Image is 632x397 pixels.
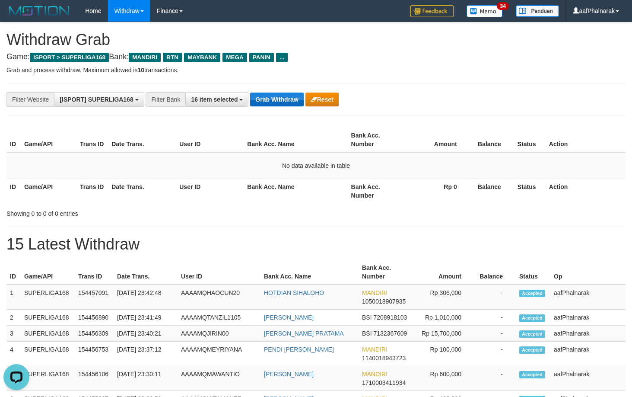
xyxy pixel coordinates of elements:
[362,330,372,337] span: BSI
[362,379,406,386] span: Copy 1710003411934 to clipboard
[550,310,626,326] td: aafPhalnarak
[264,371,314,378] a: [PERSON_NAME]
[373,330,407,337] span: Copy 7132367609 to clipboard
[75,326,114,342] td: 154456309
[550,326,626,342] td: aafPhalnarak
[550,342,626,366] td: aafPhalnarak
[474,285,516,310] td: -
[21,128,76,152] th: Game/API
[178,285,260,310] td: AAAAMQHAOCUN20
[75,366,114,391] td: 154456106
[176,128,244,152] th: User ID
[108,128,176,152] th: Date Trans.
[250,93,303,106] button: Grab Withdraw
[362,298,406,305] span: Copy 1050018907935 to clipboard
[114,310,178,326] td: [DATE] 23:41:49
[412,310,474,326] td: Rp 1,010,000
[412,366,474,391] td: Rp 600,000
[21,326,75,342] td: SUPERLIGA168
[21,366,75,391] td: SUPERLIGA168
[276,53,288,62] span: ...
[362,314,372,321] span: BSI
[244,179,347,203] th: Bank Acc. Name
[403,179,470,203] th: Rp 0
[519,314,545,322] span: Accepted
[137,67,144,74] strong: 10
[114,342,178,366] td: [DATE] 23:37:12
[467,5,503,17] img: Button%20Memo.svg
[30,53,109,62] span: ISPORT > SUPERLIGA168
[516,5,559,17] img: panduan.png
[264,346,334,353] a: PENDI [PERSON_NAME]
[373,314,407,321] span: Copy 7208918103 to clipboard
[178,310,260,326] td: AAAAMQTANZIL1105
[6,92,54,107] div: Filter Website
[185,92,248,107] button: 16 item selected
[550,285,626,310] td: aafPhalnarak
[412,260,474,285] th: Amount
[519,346,545,354] span: Accepted
[3,3,29,29] button: Open LiveChat chat widget
[362,289,387,296] span: MANDIRI
[6,236,626,253] h1: 15 Latest Withdraw
[550,260,626,285] th: Op
[75,342,114,366] td: 154456753
[178,260,260,285] th: User ID
[163,53,182,62] span: BTN
[191,96,238,103] span: 16 item selected
[362,371,387,378] span: MANDIRI
[519,290,545,297] span: Accepted
[146,92,185,107] div: Filter Bank
[54,92,144,107] button: [ISPORT] SUPERLIGA168
[114,366,178,391] td: [DATE] 23:30:11
[546,179,626,203] th: Action
[348,128,403,152] th: Bank Acc. Number
[6,4,72,17] img: MOTION_logo.png
[474,342,516,366] td: -
[6,285,21,310] td: 1
[244,128,347,152] th: Bank Acc. Name
[516,260,550,285] th: Status
[519,330,545,338] span: Accepted
[6,260,21,285] th: ID
[60,96,133,103] span: [ISPORT] SUPERLIGA168
[519,371,545,378] span: Accepted
[514,128,546,152] th: Status
[184,53,220,62] span: MAYBANK
[21,285,75,310] td: SUPERLIGA168
[76,179,108,203] th: Trans ID
[114,326,178,342] td: [DATE] 23:40:21
[6,66,626,74] p: Grab and process withdraw. Maximum allowed is transactions.
[75,310,114,326] td: 154456890
[412,326,474,342] td: Rp 15,700,000
[21,260,75,285] th: Game/API
[178,366,260,391] td: AAAAMQMAWANTIO
[362,346,387,353] span: MANDIRI
[178,342,260,366] td: AAAAMQMEYRIYANA
[470,179,514,203] th: Balance
[108,179,176,203] th: Date Trans.
[6,152,626,179] td: No data available in table
[550,366,626,391] td: aafPhalnarak
[21,342,75,366] td: SUPERLIGA168
[264,314,314,321] a: [PERSON_NAME]
[474,260,516,285] th: Balance
[6,53,626,61] h4: Game: Bank:
[474,326,516,342] td: -
[6,206,257,218] div: Showing 0 to 0 of 0 entries
[129,53,161,62] span: MANDIRI
[474,310,516,326] td: -
[114,285,178,310] td: [DATE] 23:42:48
[6,342,21,366] td: 4
[514,179,546,203] th: Status
[21,310,75,326] td: SUPERLIGA168
[6,310,21,326] td: 2
[412,285,474,310] td: Rp 306,000
[76,128,108,152] th: Trans ID
[21,179,76,203] th: Game/API
[75,260,114,285] th: Trans ID
[546,128,626,152] th: Action
[114,260,178,285] th: Date Trans.
[362,355,406,362] span: Copy 1140018943723 to clipboard
[410,5,454,17] img: Feedback.jpg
